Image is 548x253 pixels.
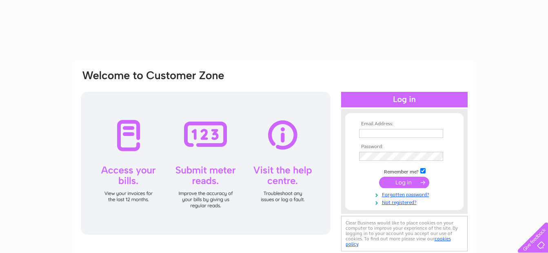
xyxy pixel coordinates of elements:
[357,167,452,175] td: Remember me?
[346,236,451,247] a: cookies policy
[379,177,429,188] input: Submit
[359,190,452,198] a: Forgotten password?
[341,216,468,251] div: Clear Business would like to place cookies on your computer to improve your experience of the sit...
[359,198,452,206] a: Not registered?
[357,144,452,150] th: Password:
[357,121,452,127] th: Email Address:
